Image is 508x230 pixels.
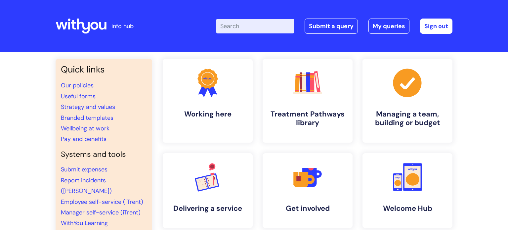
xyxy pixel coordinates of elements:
a: WithYou Learning [61,219,108,227]
a: Delivering a service [163,153,253,228]
a: My queries [368,19,409,34]
a: Manager self-service (iTrent) [61,208,141,216]
a: Welcome Hub [362,153,452,228]
h4: Managing a team, building or budget [368,110,447,127]
a: Treatment Pathways library [263,59,353,143]
p: info hub [111,21,134,31]
input: Search [216,19,294,33]
a: Managing a team, building or budget [362,59,452,143]
a: Get involved [263,153,353,228]
div: | - [216,19,452,34]
a: Working here [163,59,253,143]
a: Submit expenses [61,165,107,173]
a: Submit a query [305,19,358,34]
h4: Working here [168,110,247,118]
h3: Quick links [61,64,147,75]
a: Wellbeing at work [61,124,109,132]
h4: Systems and tools [61,150,147,159]
a: Branded templates [61,114,113,122]
h4: Treatment Pathways library [268,110,347,127]
a: Employee self-service (iTrent) [61,198,143,206]
h4: Delivering a service [168,204,247,213]
h4: Get involved [268,204,347,213]
a: Sign out [420,19,452,34]
a: Useful forms [61,92,96,100]
a: Report incidents ([PERSON_NAME]) [61,176,112,195]
a: Pay and benefits [61,135,106,143]
a: Our policies [61,81,94,89]
a: Strategy and values [61,103,115,111]
h4: Welcome Hub [368,204,447,213]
